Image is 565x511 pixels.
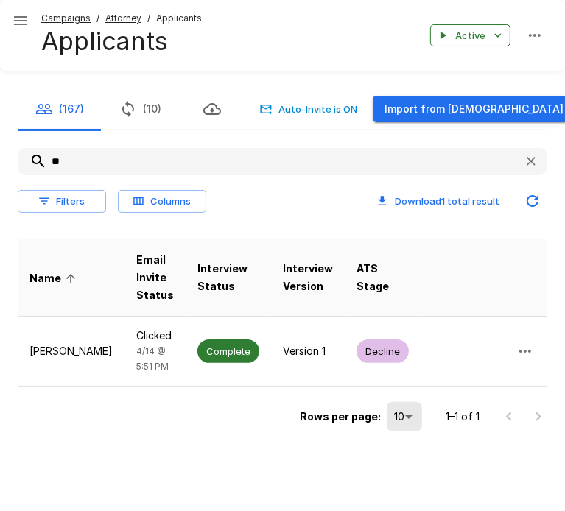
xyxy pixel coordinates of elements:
[105,13,141,24] u: Attorney
[118,190,206,213] button: Columns
[41,26,202,57] h4: Applicants
[446,409,480,424] p: 1–1 of 1
[96,11,99,26] span: /
[430,24,510,47] button: Active
[147,11,150,26] span: /
[197,345,259,359] span: Complete
[357,260,409,295] span: ATS Stage
[29,344,113,359] p: [PERSON_NAME]
[257,98,361,121] button: Auto-Invite is ON
[18,88,102,130] button: (167)
[156,11,202,26] span: Applicants
[41,13,91,24] u: Campaigns
[518,186,547,216] button: Updated Today - 3:31 PM
[357,345,409,359] span: Decline
[283,344,333,359] p: Version 1
[300,409,381,424] p: Rows per page:
[18,190,106,213] button: Filters
[136,345,169,372] span: 4/14 @ 5:51 PM
[197,260,259,295] span: Interview Status
[387,402,422,431] div: 10
[365,190,512,213] button: Download1 total result
[283,260,333,295] span: Interview Version
[136,251,174,304] span: Email Invite Status
[29,269,80,287] span: Name
[102,88,179,130] button: (10)
[136,328,174,343] p: Clicked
